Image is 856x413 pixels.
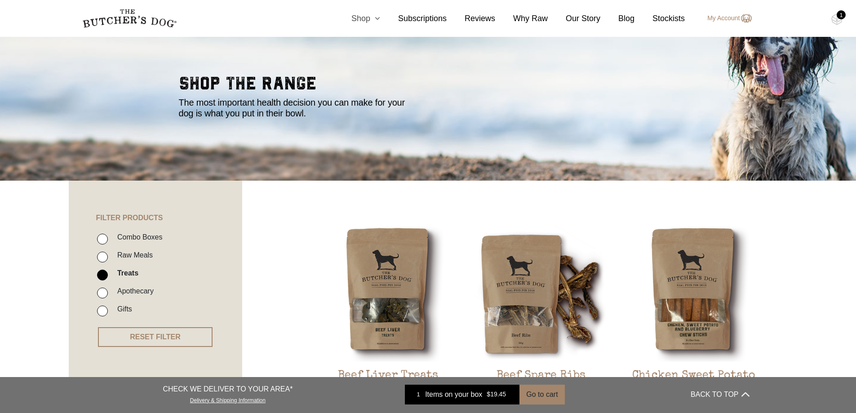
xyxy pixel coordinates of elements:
a: Chicken Sweet Potato and Blueberry Chew SticksChicken Sweet Potato and Blueberry Chew Sticks [625,226,762,411]
span: Items on your box [425,389,482,400]
img: Beef Liver Treats [320,226,457,362]
h2: Chicken Sweet Potato and Blueberry Chew Sticks [625,369,762,411]
a: My Account [698,13,751,24]
button: RESET FILTER [98,327,213,347]
a: Stockists [634,13,685,25]
button: Go to cart [519,385,564,404]
a: Subscriptions [380,13,447,25]
label: Apothecary [113,285,154,297]
label: Treats [113,267,138,279]
p: CHECK WE DELIVER TO YOUR AREA* [163,384,293,395]
h2: Beef Liver Treats [320,369,457,411]
label: Gifts [113,303,132,315]
img: TBD_Cart-Empty.png [831,13,843,25]
bdi: 19.45 [487,391,506,398]
span: $ [487,391,490,398]
a: Shop [333,13,380,25]
a: Why Raw [495,13,548,25]
label: Raw Meals [113,249,153,261]
a: Our Story [548,13,600,25]
div: 1 [837,10,846,19]
h2: shop the range [179,75,678,97]
a: Beef Spare RibsBeef Spare Ribs [473,226,609,411]
label: Combo Boxes [113,231,163,243]
a: Delivery & Shipping Information [190,395,266,404]
h4: FILTER PRODUCTS [69,181,242,222]
a: Reviews [447,13,495,25]
div: 1 [412,390,425,399]
p: The most important health decision you can make for your dog is what you put in their bowl. [179,97,417,119]
h2: Beef Spare Ribs [473,369,609,411]
a: Blog [600,13,634,25]
img: Chicken Sweet Potato and Blueberry Chew Sticks [625,226,762,362]
a: Beef Liver TreatsBeef Liver Treats [320,226,457,411]
a: 1 Items on your box $19.45 [405,385,519,404]
button: BACK TO TOP [691,384,749,405]
img: Beef Spare Ribs [473,226,609,362]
